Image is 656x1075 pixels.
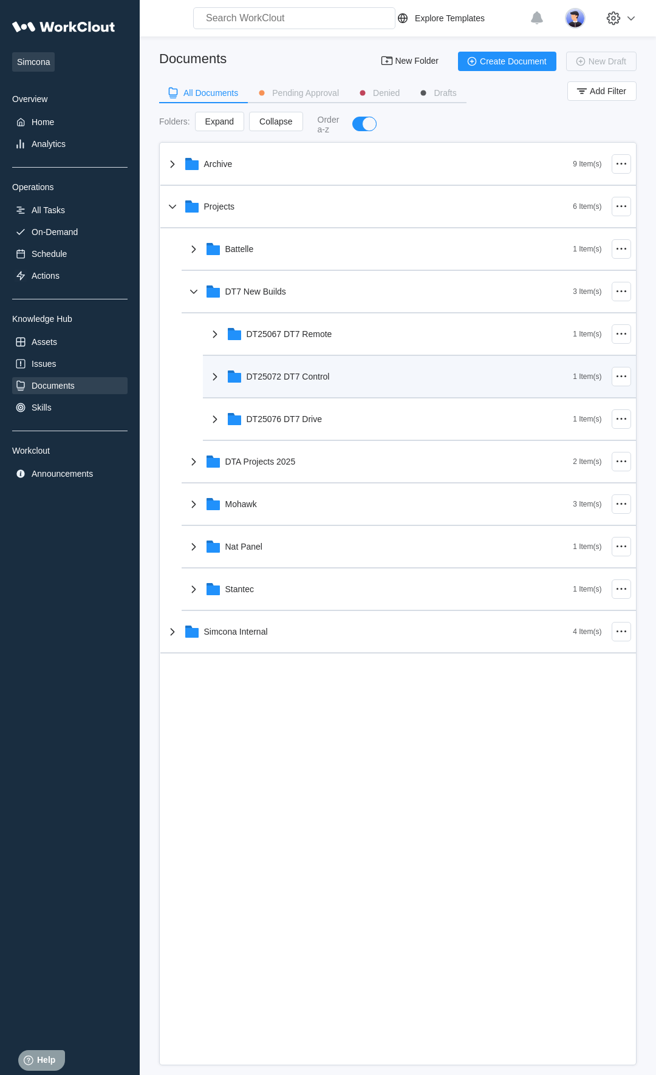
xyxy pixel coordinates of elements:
[565,8,586,29] img: user-5.png
[159,51,227,67] div: Documents
[573,415,601,423] div: 1 Item(s)
[204,627,268,636] div: Simcona Internal
[159,84,248,102] button: All Documents
[32,381,75,391] div: Documents
[573,245,601,253] div: 1 Item(s)
[247,372,330,381] div: DT25072 DT7 Control
[225,287,286,296] div: DT7 New Builds
[12,333,128,350] a: Assets
[573,372,601,381] div: 1 Item(s)
[12,182,128,192] div: Operations
[573,457,601,466] div: 2 Item(s)
[573,287,601,296] div: 3 Item(s)
[32,271,60,281] div: Actions
[12,202,128,219] a: All Tasks
[12,465,128,482] a: Announcements
[32,117,54,127] div: Home
[225,542,262,551] div: Nat Panel
[395,56,439,66] span: New Folder
[12,267,128,284] a: Actions
[566,52,637,71] button: New Draft
[415,13,485,23] div: Explore Templates
[32,403,52,412] div: Skills
[12,314,128,324] div: Knowledge Hub
[458,52,556,71] button: Create Document
[573,500,601,508] div: 3 Item(s)
[12,52,55,72] span: Simcona
[12,94,128,104] div: Overview
[12,399,128,416] a: Skills
[573,160,601,168] div: 9 Item(s)
[225,244,254,254] div: Battelle
[259,117,292,126] span: Collapse
[395,11,524,26] a: Explore Templates
[204,159,233,169] div: Archive
[567,81,637,101] button: Add Filter
[318,115,341,134] div: Order a-z
[12,114,128,131] a: Home
[573,202,601,211] div: 6 Item(s)
[193,7,395,29] input: Search WorkClout
[480,57,547,66] span: Create Document
[183,89,238,97] div: All Documents
[248,84,349,102] button: Pending Approval
[225,457,296,466] div: DTA Projects 2025
[32,139,66,149] div: Analytics
[349,84,409,102] button: Denied
[225,584,254,594] div: Stantec
[12,135,128,152] a: Analytics
[247,414,323,424] div: DT25076 DT7 Drive
[32,337,57,347] div: Assets
[12,245,128,262] a: Schedule
[205,117,234,126] span: Expand
[272,89,339,97] div: Pending Approval
[434,89,456,97] div: Drafts
[195,112,244,131] button: Expand
[225,499,257,509] div: Mohawk
[573,627,601,636] div: 4 Item(s)
[32,469,93,479] div: Announcements
[573,330,601,338] div: 1 Item(s)
[409,84,466,102] button: Drafts
[12,355,128,372] a: Issues
[589,57,626,66] span: New Draft
[32,249,67,259] div: Schedule
[573,585,601,593] div: 1 Item(s)
[573,542,601,551] div: 1 Item(s)
[32,227,78,237] div: On-Demand
[373,52,448,71] button: New Folder
[12,377,128,394] a: Documents
[32,359,56,369] div: Issues
[32,205,65,215] div: All Tasks
[247,329,332,339] div: DT25067 DT7 Remote
[590,87,626,95] span: Add Filter
[12,446,128,456] div: Workclout
[159,117,190,126] div: Folders :
[204,202,235,211] div: Projects
[373,89,400,97] div: Denied
[249,112,302,131] button: Collapse
[12,224,128,241] a: On-Demand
